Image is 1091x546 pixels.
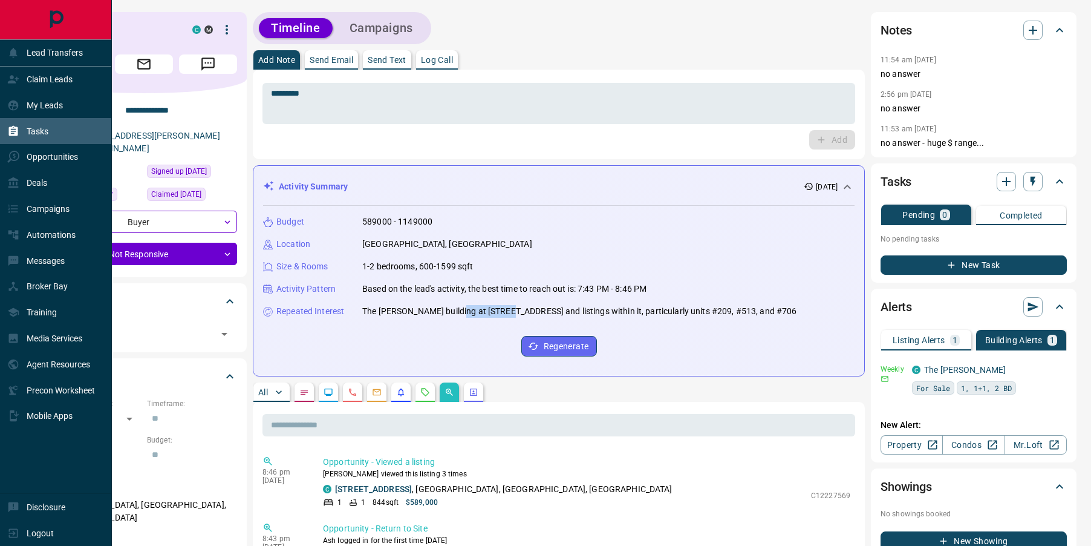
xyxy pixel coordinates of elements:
div: Criteria [51,362,237,391]
p: Opportunity - Return to Site [323,522,850,535]
p: Weekly [881,364,905,375]
p: Repeated Interest [276,305,344,318]
svg: Lead Browsing Activity [324,387,333,397]
p: Send Email [310,56,353,64]
svg: Calls [348,387,357,397]
a: Condos [942,435,1005,455]
a: Mr.Loft [1005,435,1067,455]
div: condos.ca [323,485,331,493]
button: Campaigns [337,18,425,38]
h2: Notes [881,21,912,40]
span: 1, 1+1, 2 BD [961,382,1012,394]
p: Add Note [258,56,295,64]
span: For Sale [916,382,950,394]
svg: Listing Alerts [396,387,406,397]
p: 1 [361,497,365,508]
div: Alerts [881,292,1067,321]
p: no answer [881,68,1067,81]
div: Tue Aug 05 2025 [147,188,237,205]
div: condos.ca [192,25,201,34]
h2: Tasks [881,172,911,191]
textarea: To enrich screen reader interactions, please activate Accessibility in Grammarly extension settings [271,88,847,119]
div: mrloft.ca [204,25,213,34]
p: Timeframe: [147,398,237,409]
p: Send Text [368,56,406,64]
p: 8:43 pm [262,534,305,543]
p: Activity Summary [279,180,348,193]
svg: Agent Actions [469,387,478,397]
p: , [GEOGRAPHIC_DATA], [GEOGRAPHIC_DATA], [GEOGRAPHIC_DATA] [335,483,673,496]
h2: Showings [881,477,932,496]
p: Log Call [421,56,453,64]
p: Motivation: [51,534,237,545]
p: Ash logged in for the first time [DATE] [323,535,850,546]
p: Location [276,238,310,251]
p: New Alert: [881,419,1067,432]
a: [STREET_ADDRESS] [335,484,412,494]
p: 2:56 pm [DATE] [881,90,932,99]
p: 8:46 pm [262,468,305,476]
div: Notes [881,16,1067,45]
p: 11:54 am [DATE] [881,56,936,64]
div: Tasks [881,167,1067,196]
button: Regenerate [521,336,597,357]
p: 0 [942,211,947,219]
p: Opportunity - Viewed a listing [323,456,850,469]
h2: Alerts [881,297,912,317]
p: 1 [1050,336,1055,344]
p: Completed [1000,211,1043,220]
div: Sat Nov 09 2013 [147,165,237,182]
p: Areas Searched: [51,484,237,495]
p: $589,000 [406,497,438,508]
p: Based on the lead's activity, the best time to reach out is: 7:43 PM - 8:46 PM [362,283,646,295]
div: Not Responsive [51,243,237,265]
p: no answer - huge $ range... [881,137,1067,150]
p: Budget: [147,435,237,446]
p: All [258,388,268,396]
div: Activity Summary[DATE] [263,176,855,198]
p: Listing Alerts [893,336,945,344]
p: Activity Pattern [276,283,336,295]
span: Claimed [DATE] [151,188,201,200]
p: 589000 - 1149000 [362,215,432,228]
p: 1 [337,497,342,508]
p: [PERSON_NAME] viewed this listing 3 times [323,469,850,479]
svg: Requests [420,387,430,397]
p: [DATE] [816,182,838,192]
svg: Email [881,375,889,383]
p: [GEOGRAPHIC_DATA], [GEOGRAPHIC_DATA] [362,238,532,251]
button: New Task [881,255,1067,275]
p: no answer [881,102,1067,115]
p: [GEOGRAPHIC_DATA], [GEOGRAPHIC_DATA], [GEOGRAPHIC_DATA] [51,495,237,528]
p: [DATE] [262,476,305,485]
div: Tags [51,287,237,316]
div: Buyer [51,211,237,233]
p: Budget [276,215,304,228]
button: Open [216,326,233,343]
p: 11:53 am [DATE] [881,125,936,133]
span: Signed up [DATE] [151,165,207,177]
p: No pending tasks [881,230,1067,248]
p: 844 sqft [373,497,399,508]
h1: Ash Clar [51,20,174,39]
p: Building Alerts [985,336,1043,344]
p: 1 [953,336,957,344]
p: The [PERSON_NAME] building at [STREET_ADDRESS] and listings within it, particularly units #209, #... [362,305,796,318]
p: C12227569 [811,490,850,501]
span: Email [115,54,173,74]
svg: Emails [372,387,382,397]
a: [EMAIL_ADDRESS][PERSON_NAME][DOMAIN_NAME] [83,131,220,153]
div: Showings [881,472,1067,501]
svg: Opportunities [445,387,454,397]
span: Message [179,54,237,74]
button: Timeline [259,18,333,38]
a: The [PERSON_NAME] [924,365,1006,375]
p: No showings booked [881,508,1067,519]
div: condos.ca [912,366,920,374]
a: Property [881,435,943,455]
p: Pending [902,211,935,219]
svg: Notes [299,387,309,397]
p: 1-2 bedrooms, 600-1599 sqft [362,260,474,273]
p: Size & Rooms [276,260,328,273]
